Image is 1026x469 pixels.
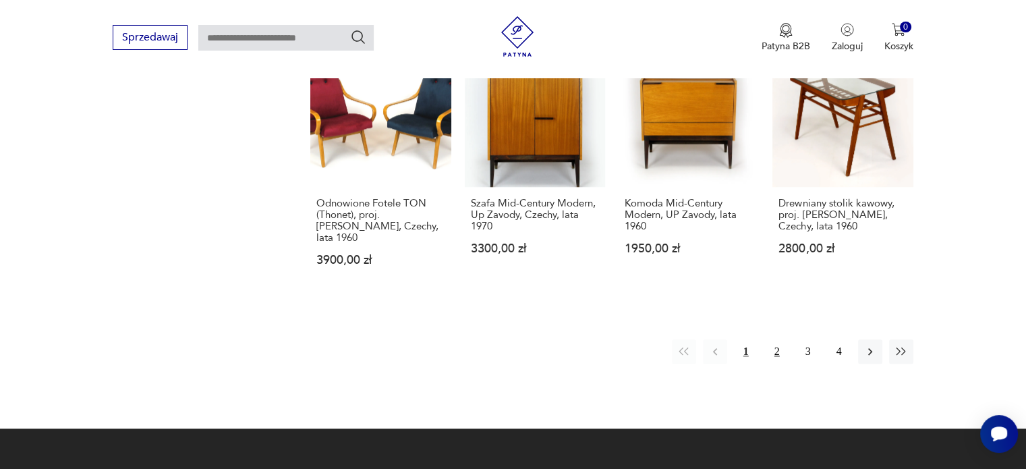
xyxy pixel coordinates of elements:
p: 3300,00 zł [471,243,599,254]
a: Ikona medaluPatyna B2B [762,23,810,53]
a: KlasykDrewniany stolik kawowy, proj. František Jirák, Czechy, lata 1960Drewniany stolik kawowy, p... [772,47,913,292]
p: 3900,00 zł [316,254,445,266]
div: 0 [900,22,911,33]
img: Ikonka użytkownika [840,23,854,36]
a: Sprzedawaj [113,34,188,43]
p: 1950,00 zł [625,243,753,254]
p: Koszyk [884,40,913,53]
button: 1 [734,339,758,364]
h3: Komoda Mid-Century Modern, UP Zavody, lata 1960 [625,198,753,232]
p: Patyna B2B [762,40,810,53]
h3: Drewniany stolik kawowy, proj. [PERSON_NAME], Czechy, lata 1960 [778,198,907,232]
p: Zaloguj [832,40,863,53]
button: 2 [765,339,789,364]
iframe: Smartsupp widget button [980,415,1018,453]
img: Patyna - sklep z meblami i dekoracjami vintage [497,16,538,57]
button: 4 [827,339,851,364]
h3: Odnowione Fotele TON (Thonet), proj. [PERSON_NAME], Czechy, lata 1960 [316,198,445,244]
img: Ikona koszyka [892,23,905,36]
a: KlasykOdnowione Fotele TON (Thonet), proj. Jaroslav Smidek, Czechy, lata 1960Odnowione Fotele TON... [310,47,451,292]
button: 0Koszyk [884,23,913,53]
button: Patyna B2B [762,23,810,53]
img: Ikona medalu [779,23,793,38]
button: Szukaj [350,29,366,45]
a: Komoda Mid-Century Modern, UP Zavody, lata 1960Komoda Mid-Century Modern, UP Zavody, lata 1960195... [619,47,759,292]
button: Zaloguj [832,23,863,53]
p: 2800,00 zł [778,243,907,254]
button: 3 [796,339,820,364]
button: Sprzedawaj [113,25,188,50]
h3: Szafa Mid-Century Modern, Up Zavody, Czechy, lata 1970 [471,198,599,232]
a: KlasykSzafa Mid-Century Modern, Up Zavody, Czechy, lata 1970Szafa Mid-Century Modern, Up Zavody, ... [465,47,605,292]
